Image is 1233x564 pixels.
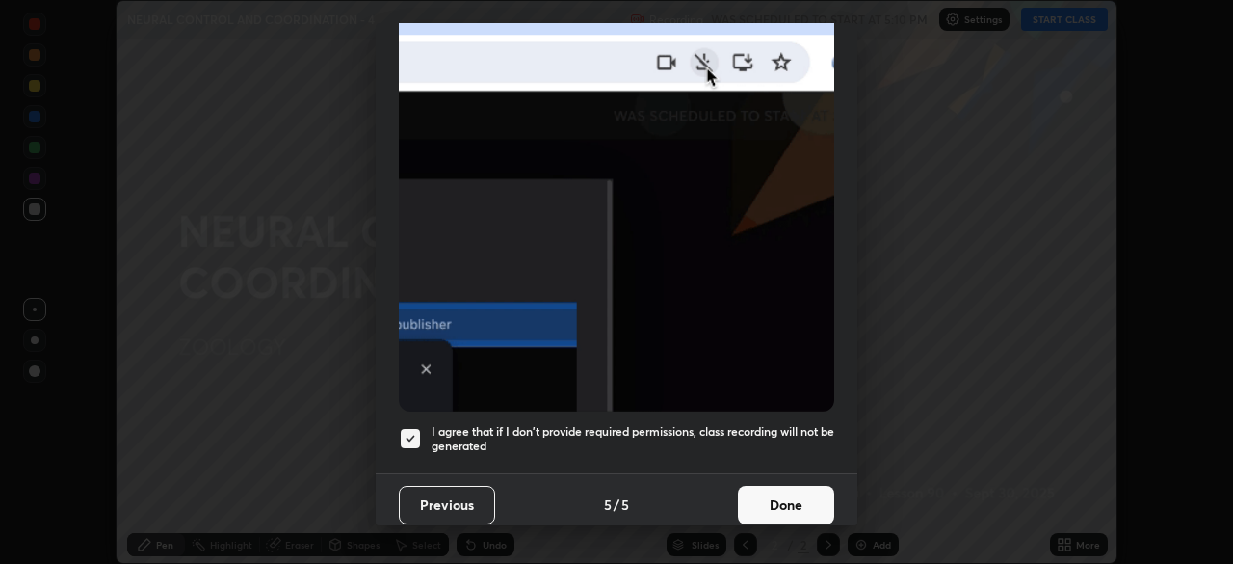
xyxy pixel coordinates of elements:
[621,495,629,515] h4: 5
[604,495,612,515] h4: 5
[614,495,619,515] h4: /
[432,424,834,454] h5: I agree that if I don't provide required permissions, class recording will not be generated
[399,486,495,524] button: Previous
[738,486,834,524] button: Done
